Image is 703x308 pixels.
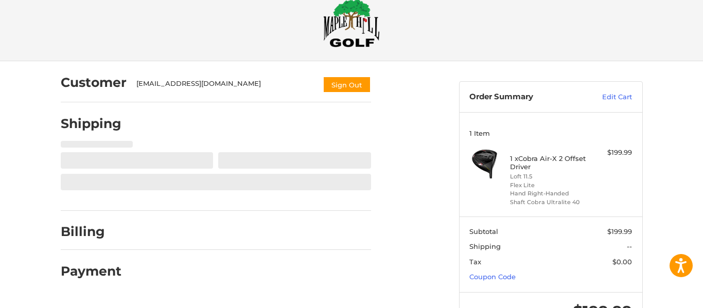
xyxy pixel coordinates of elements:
h2: Shipping [61,116,121,132]
li: Shaft Cobra Ultralite 40 [510,198,589,207]
span: $199.99 [607,227,632,235]
a: Coupon Code [469,273,516,281]
div: [EMAIL_ADDRESS][DOMAIN_NAME] [136,79,312,93]
li: Loft 11.5 [510,172,589,181]
li: Flex Lite [510,181,589,190]
a: Edit Cart [580,92,632,102]
span: $0.00 [612,258,632,266]
h2: Payment [61,263,121,279]
h2: Customer [61,75,127,90]
span: -- [627,242,632,250]
span: Subtotal [469,227,498,235]
h3: 1 Item [469,129,632,137]
h2: Billing [61,224,121,240]
div: $199.99 [591,148,632,158]
span: Shipping [469,242,501,250]
button: Sign Out [323,76,371,93]
span: Tax [469,258,481,266]
h3: Order Summary [469,92,580,102]
li: Hand Right-Handed [510,189,589,198]
h4: 1 x Cobra Air-X 2 Offset Driver [510,154,589,171]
